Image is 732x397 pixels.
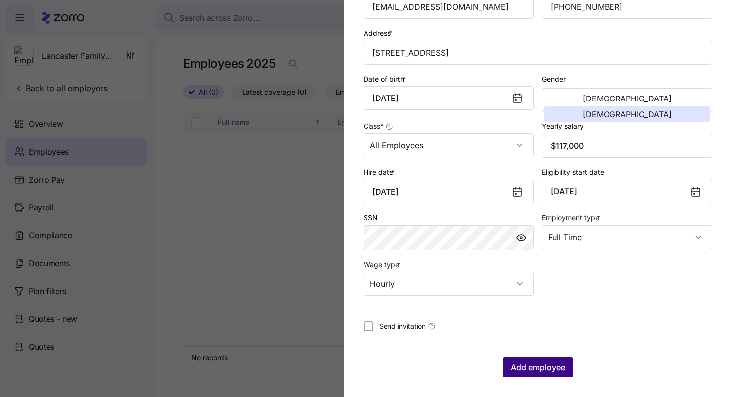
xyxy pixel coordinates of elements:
[364,167,397,178] label: Hire date
[364,41,712,65] input: Address
[542,180,712,203] button: [DATE]
[364,259,403,270] label: Wage type
[364,28,394,39] label: Address
[511,361,565,373] span: Add employee
[364,74,408,85] label: Date of birth
[542,167,604,178] label: Eligibility start date
[583,110,672,118] span: [DEMOGRAPHIC_DATA]
[379,321,426,331] span: Send invitation
[583,95,672,102] span: [DEMOGRAPHIC_DATA]
[364,86,534,110] input: MM/DD/YYYY
[364,180,534,203] input: MM/DD/YYYY
[542,134,712,158] input: Yearly salary
[503,357,573,377] button: Add employee
[542,121,584,132] label: Yearly salary
[364,272,534,296] input: Select wage type
[364,212,378,223] label: SSN
[542,225,712,249] input: Select employment type
[364,133,534,157] input: Class
[542,212,603,223] label: Employment type
[364,121,383,131] span: Class *
[542,74,566,85] label: Gender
